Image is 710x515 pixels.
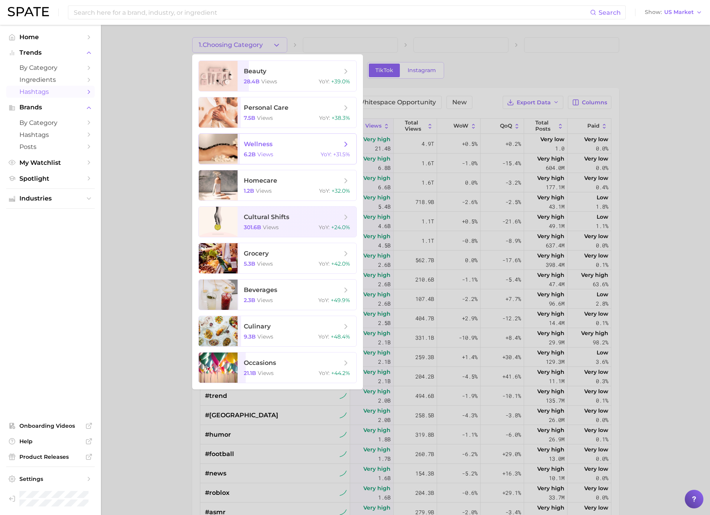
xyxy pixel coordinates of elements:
span: Onboarding Videos [19,422,82,429]
span: views [263,224,279,231]
span: Spotlight [19,175,82,182]
span: grocery [244,250,269,257]
span: YoY : [319,78,330,85]
span: 9.3b [244,333,256,340]
span: Hashtags [19,131,82,138]
span: 301.6b [244,224,261,231]
a: Log out. Currently logged in as Pro User with e-mail spate.pro@test.test. [6,489,95,509]
a: Ingredients [6,74,95,86]
a: My Watchlist [6,157,95,169]
span: +44.2% [331,370,350,377]
span: YoY : [319,187,330,194]
span: Ingredients [19,76,82,83]
span: US Market [664,10,694,14]
button: Trends [6,47,95,59]
span: by Category [19,64,82,71]
button: ShowUS Market [643,7,704,17]
a: Posts [6,141,95,153]
span: YoY : [318,333,329,340]
span: beauty [244,67,266,75]
span: personal care [244,104,288,111]
span: Brands [19,104,82,111]
button: Brands [6,102,95,113]
a: Spotlight [6,173,95,185]
span: views [257,151,273,158]
span: 7.5b [244,114,255,121]
a: Home [6,31,95,43]
img: SPATE [8,7,49,16]
span: 1.2b [244,187,254,194]
span: +38.3% [332,114,350,121]
span: +42.0% [331,260,350,267]
span: +32.0% [332,187,350,194]
span: Home [19,33,82,41]
span: Trends [19,49,82,56]
span: views [257,333,273,340]
span: Product Releases [19,453,82,460]
span: views [258,370,274,377]
span: +48.4% [331,333,350,340]
span: 6.2b [244,151,256,158]
span: Search [599,9,621,16]
a: by Category [6,62,95,74]
span: culinary [244,323,271,330]
span: YoY : [319,114,330,121]
button: Industries [6,193,95,204]
span: Settings [19,475,82,482]
span: +24.0% [331,224,350,231]
span: YoY : [319,224,330,231]
span: views [257,114,273,121]
span: Hashtags [19,88,82,95]
span: 5.3b [244,260,255,267]
span: YoY : [318,297,329,304]
a: Product Releases [6,451,95,463]
ul: 1.Choosing Category [192,54,363,389]
span: cultural shifts [244,213,289,221]
span: YoY : [319,370,330,377]
span: wellness [244,140,273,148]
span: views [261,78,277,85]
span: YoY : [321,151,332,158]
span: Posts [19,143,82,150]
span: homecare [244,177,277,184]
span: +49.9% [331,297,350,304]
input: Search here for a brand, industry, or ingredient [73,6,590,19]
span: views [257,260,273,267]
span: 21.1b [244,370,256,377]
span: by Category [19,119,82,126]
span: views [257,297,273,304]
span: +39.0% [331,78,350,85]
span: Industries [19,195,82,202]
span: 2.3b [244,297,255,304]
span: Help [19,438,82,445]
span: YoY : [319,260,330,267]
span: 28.4b [244,78,260,85]
a: Settings [6,473,95,485]
span: Show [645,10,662,14]
span: occasions [244,359,276,366]
span: +31.5% [333,151,350,158]
a: Hashtags [6,86,95,98]
span: My Watchlist [19,159,82,166]
span: beverages [244,286,277,294]
a: Hashtags [6,129,95,141]
span: views [256,187,272,194]
a: Help [6,436,95,447]
a: by Category [6,117,95,129]
a: Onboarding Videos [6,420,95,432]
